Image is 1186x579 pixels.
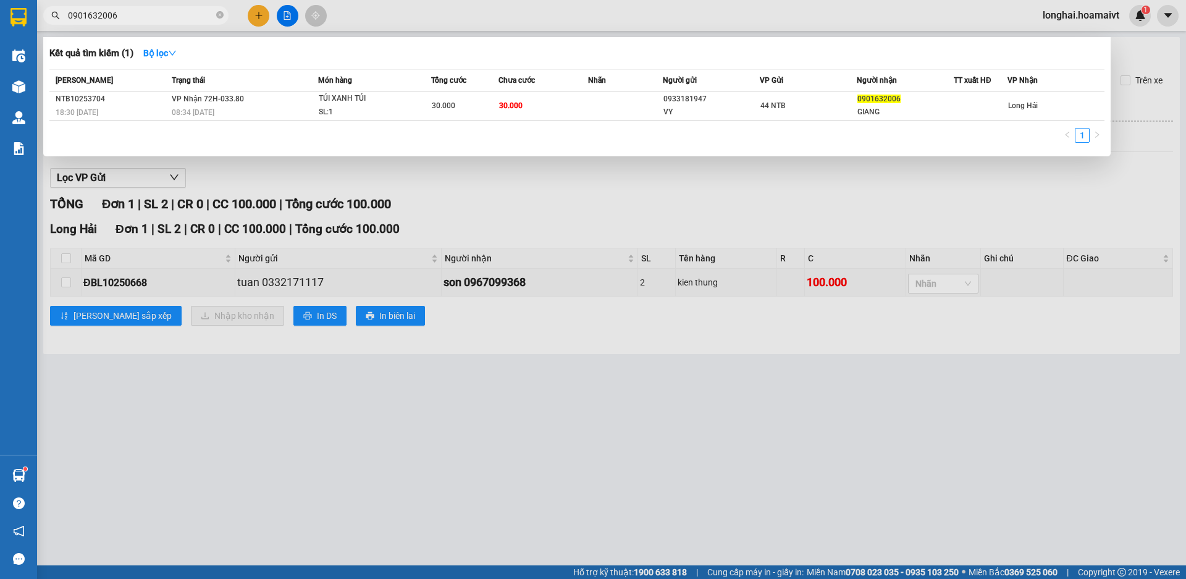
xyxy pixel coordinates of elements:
[49,47,133,60] h3: Kết quả tìm kiếm ( 1 )
[12,142,25,155] img: solution-icon
[168,49,177,57] span: down
[1090,128,1104,143] button: right
[68,9,214,22] input: Tìm tên, số ĐT hoặc mã đơn
[1075,128,1090,143] li: 1
[857,76,897,85] span: Người nhận
[133,43,187,63] button: Bộ lọcdown
[954,76,991,85] span: TT xuất HĐ
[1007,76,1038,85] span: VP Nhận
[12,80,25,93] img: warehouse-icon
[663,93,759,106] div: 0933181947
[12,111,25,124] img: warehouse-icon
[56,76,113,85] span: [PERSON_NAME]
[431,76,466,85] span: Tổng cước
[1008,101,1038,110] span: Long Hải
[1060,128,1075,143] li: Previous Page
[12,49,25,62] img: warehouse-icon
[13,525,25,537] span: notification
[588,76,606,85] span: Nhãn
[1064,131,1071,138] span: left
[319,106,411,119] div: SL: 1
[1075,129,1089,142] a: 1
[1090,128,1104,143] li: Next Page
[663,106,759,119] div: VY
[11,8,27,27] img: logo-vxr
[172,95,244,103] span: VP Nhận 72H-033.80
[216,10,224,22] span: close-circle
[143,48,177,58] strong: Bộ lọc
[51,11,60,20] span: search
[56,108,98,117] span: 18:30 [DATE]
[857,106,953,119] div: GIANG
[13,553,25,565] span: message
[760,101,786,110] span: 44 NTB
[172,76,205,85] span: Trạng thái
[499,101,523,110] span: 30.000
[12,469,25,482] img: warehouse-icon
[1060,128,1075,143] button: left
[498,76,535,85] span: Chưa cước
[857,95,901,103] span: 0901632006
[56,93,168,106] div: NTB10253704
[319,92,411,106] div: TÚI XANH TÚI
[23,467,27,471] sup: 1
[13,497,25,509] span: question-circle
[216,11,224,19] span: close-circle
[760,76,783,85] span: VP Gửi
[663,76,697,85] span: Người gửi
[432,101,455,110] span: 30.000
[1093,131,1101,138] span: right
[318,76,352,85] span: Món hàng
[172,108,214,117] span: 08:34 [DATE]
